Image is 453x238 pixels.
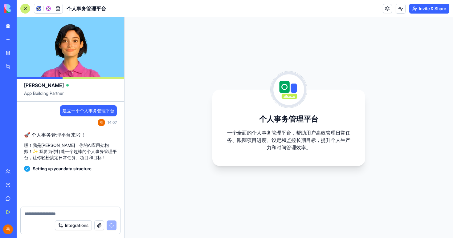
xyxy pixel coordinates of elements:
img: ACg8ocLWI7npilCAXQrZyoH2JZJApKVv4AQaRZ_nLzpX9-QCoZVAUA=s96-c [98,119,105,126]
p: 一个全面的个人事务管理平台，帮助用户高效管理日常任务、跟踪项目进度、设定和监控长期目标，提升个人生产力和时间管理效率。 [227,129,350,151]
img: logo [4,4,43,13]
p: 嘿！我是[PERSON_NAME]，你的AI应用架构师！✨ 我要为你打造一个超棒的个人事务管理平台，让你轻松搞定日常任务、项目和目标！ [24,142,117,161]
span: App Building Partner [24,90,117,101]
button: Integrations [55,220,92,230]
h2: 🚀 个人事务管理平台来啦！ [24,131,117,139]
span: 个人事务管理平台 [67,5,106,12]
button: Invite & Share [409,4,449,14]
span: 建立一个个人事务管理平台 [63,108,114,114]
span: Setting up your data structure [33,166,92,172]
span: [PERSON_NAME] [24,82,64,89]
img: ACg8ocLWI7npilCAXQrZyoH2JZJApKVv4AQaRZ_nLzpX9-QCoZVAUA=s96-c [3,224,13,234]
span: 14:07 [108,120,117,125]
h3: 个人事务管理平台 [259,114,318,124]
